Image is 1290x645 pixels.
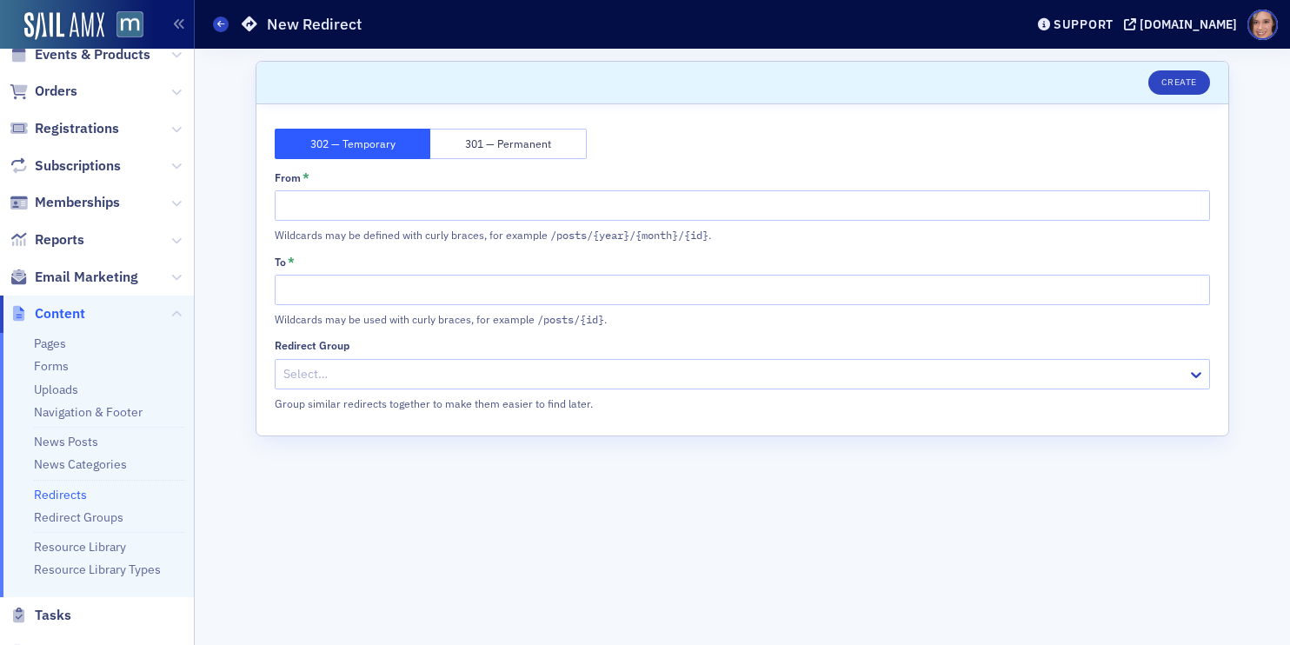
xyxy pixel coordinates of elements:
[35,230,84,249] span: Reports
[1140,17,1237,32] div: [DOMAIN_NAME]
[10,193,120,212] a: Memberships
[275,339,349,352] div: Redirect Group
[34,358,69,374] a: Forms
[275,227,859,243] div: Wildcards may be defined with curly braces, for example .
[34,539,126,555] a: Resource Library
[116,11,143,38] img: SailAMX
[35,119,119,138] span: Registrations
[35,304,85,323] span: Content
[34,509,123,525] a: Redirect Groups
[1124,18,1243,30] button: [DOMAIN_NAME]
[275,171,301,184] div: From
[267,14,362,35] h1: New Redirect
[1054,17,1114,32] div: Support
[10,304,85,323] a: Content
[537,312,604,326] span: /posts/{id}
[34,404,143,420] a: Navigation & Footer
[35,156,121,176] span: Subscriptions
[34,456,127,472] a: News Categories
[34,562,161,577] a: Resource Library Types
[34,434,98,449] a: News Posts
[288,256,295,268] abbr: This field is required
[35,45,150,64] span: Events & Products
[104,11,143,41] a: View Homepage
[35,268,138,287] span: Email Marketing
[1148,70,1210,95] button: Create
[1247,10,1278,40] span: Profile
[275,256,286,269] div: To
[10,82,77,101] a: Orders
[24,12,104,40] img: SailAMX
[35,606,71,625] span: Tasks
[275,396,859,411] div: Group similar redirects together to make them easier to find later.
[275,129,430,159] button: 302 — Temporary
[275,311,859,327] div: Wildcards may be used with curly braces, for example .
[303,171,309,183] abbr: This field is required
[10,119,119,138] a: Registrations
[430,129,586,159] button: 301 — Permanent
[35,82,77,101] span: Orders
[10,606,71,625] a: Tasks
[10,230,84,249] a: Reports
[34,382,78,397] a: Uploads
[34,336,66,351] a: Pages
[34,487,87,502] a: Redirects
[550,228,708,242] span: /posts/{year}/{month}/{id}
[10,268,138,287] a: Email Marketing
[10,156,121,176] a: Subscriptions
[35,193,120,212] span: Memberships
[10,45,150,64] a: Events & Products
